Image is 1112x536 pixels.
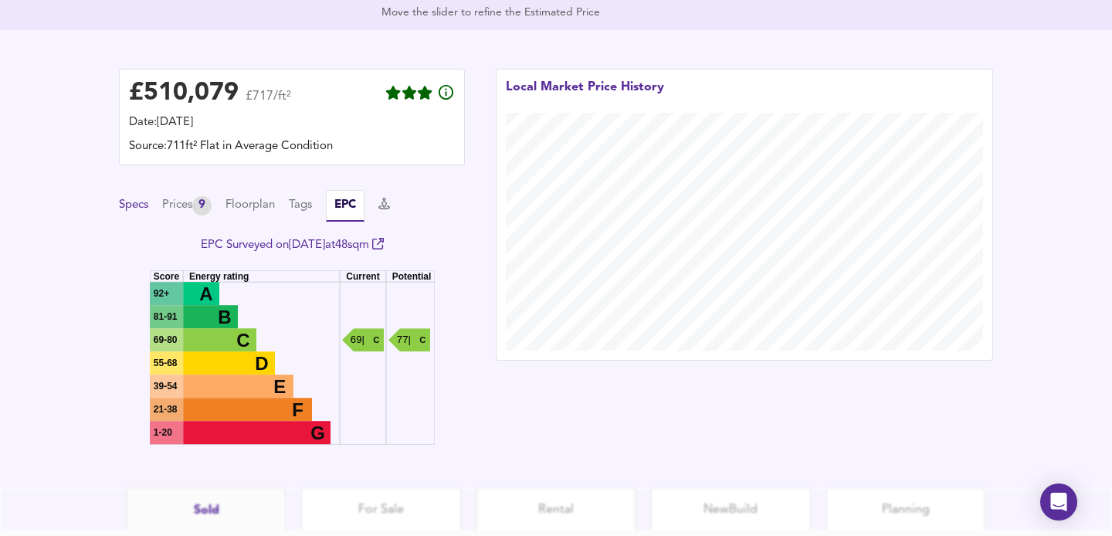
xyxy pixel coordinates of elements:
div: 9 [192,196,212,215]
text: 69 | [350,334,364,346]
tspan: 69-80 [153,334,177,345]
div: Move the slider to refine the Estimated Price [163,5,819,20]
tspan: 92+ [153,288,168,299]
text: C [373,336,379,345]
span: £717/ft² [246,90,291,113]
div: Local Market Price History [506,79,664,113]
text: Score [153,272,179,283]
div: £ 510,079 [129,82,239,105]
button: Prices9 [162,196,212,215]
tspan: 81-91 [153,311,177,322]
tspan: E [273,376,286,397]
text: 77 | [396,334,410,346]
button: Tags [289,197,312,214]
tspan: D [255,353,268,374]
a: EPC Surveyed on[DATE]at48sqm [201,239,384,251]
text: C [419,336,425,345]
text: Current [346,272,379,283]
text: Energy rating [189,272,249,283]
tspan: 39-54 [153,381,177,392]
button: EPC [326,190,364,222]
tspan: B [218,307,231,327]
button: Specs [119,197,148,214]
div: Date: [DATE] [129,114,455,131]
tspan: A [199,283,212,304]
tspan: C [236,330,249,351]
tspan: 1-20 [153,427,171,438]
tspan: G [310,422,325,443]
button: Floorplan [225,197,275,214]
tspan: 21-38 [153,404,177,415]
div: Source: 711ft² Flat in Average Condition [129,138,455,155]
tspan: 55-68 [153,358,177,368]
div: Open Intercom Messenger [1040,483,1077,521]
text: Potential [392,272,431,283]
tspan: F [292,399,303,420]
div: Prices [162,196,212,215]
